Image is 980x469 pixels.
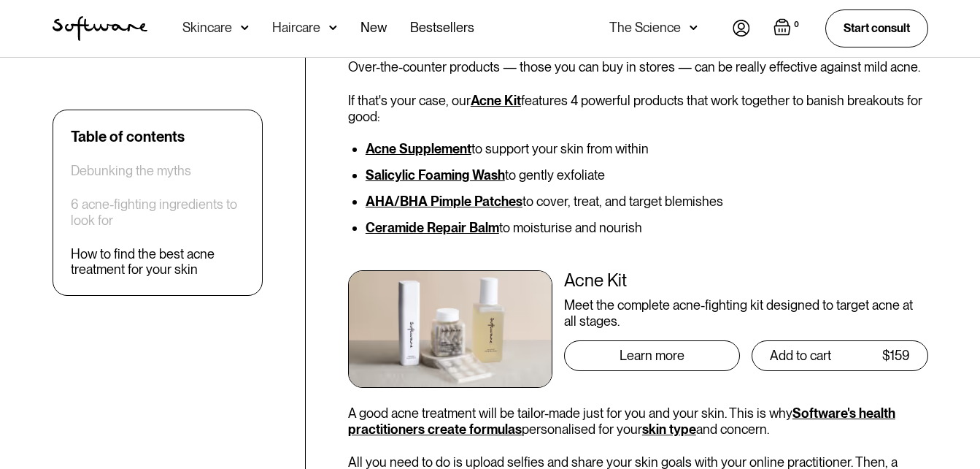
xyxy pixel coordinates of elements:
[348,93,928,124] p: If that's your case, our features 4 powerful products that work together to banish breakouts for ...
[642,422,696,437] a: skin type
[71,163,191,179] a: Debunking the myths
[348,270,928,388] a: Acne KitMeet the complete acne-fighting kit designed to target acne at all stages.Learn moreAdd t...
[620,348,684,363] div: Learn more
[471,93,521,108] a: Acne Kit
[366,168,928,183] li: to gently exfoliate
[366,194,928,209] li: to cover, treat, and target blemishes
[71,246,244,278] a: How to find the best acne treatment for your skin
[773,18,802,39] a: Open empty cart
[882,348,910,363] div: $159
[791,18,802,31] div: 0
[348,405,928,437] p: A good acne treatment will be tailor-made just for you and your skin. This is why personalised fo...
[329,20,337,35] img: arrow down
[366,141,471,156] a: Acne Supplement
[564,270,928,291] div: Acne Kit
[348,405,895,437] a: Software's health practitioners create formulas
[825,9,928,47] a: Start consult
[366,194,522,209] a: AHA/BHA Pimple Patches
[71,128,185,145] div: Table of contents
[366,142,928,156] li: to support your skin from within
[53,16,147,41] a: home
[366,220,499,235] a: Ceramide Repair Balm
[71,197,244,228] a: 6 acne-fighting ingredients to look for
[366,221,928,235] li: to moisturise and nourish
[53,16,147,41] img: Software Logo
[348,59,928,75] p: Over-the-counter products — those you can buy in stores — can be really effective against mild acne.
[366,167,505,183] a: Salicylic Foaming Wash
[609,20,681,35] div: The Science
[770,348,831,363] div: Add to cart
[241,20,249,35] img: arrow down
[690,20,698,35] img: arrow down
[272,20,320,35] div: Haircare
[564,297,928,329] div: Meet the complete acne-fighting kit designed to target acne at all stages.
[182,20,232,35] div: Skincare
